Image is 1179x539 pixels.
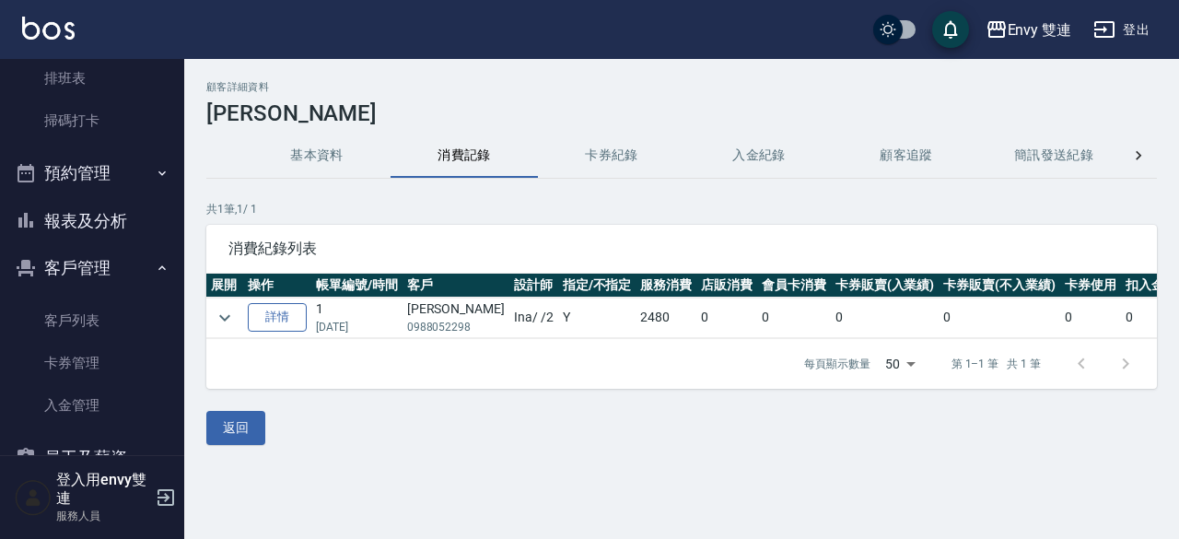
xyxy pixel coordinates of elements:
[804,356,870,372] p: 每頁顯示數量
[56,508,150,524] p: 服務人員
[243,134,391,178] button: 基本資料
[1121,274,1169,298] th: 扣入金
[206,81,1157,93] h2: 顧客詳細資料
[15,479,52,516] img: Person
[56,471,150,508] h5: 登入用envy雙連
[206,201,1157,217] p: 共 1 筆, 1 / 1
[206,274,243,298] th: 展開
[1008,18,1072,41] div: Envy 雙連
[7,299,177,342] a: 客戶列表
[636,298,696,338] td: 2480
[878,339,922,389] div: 50
[7,434,177,482] button: 員工及薪資
[206,411,265,445] button: 返回
[1086,13,1157,47] button: 登出
[7,384,177,427] a: 入金管理
[206,100,1157,126] h3: [PERSON_NAME]
[509,298,558,338] td: Ina / /2
[696,274,757,298] th: 店販消費
[558,298,636,338] td: Y
[403,298,509,338] td: [PERSON_NAME]
[757,274,831,298] th: 會員卡消費
[391,134,538,178] button: 消費記錄
[932,11,969,48] button: save
[7,57,177,100] a: 排班表
[1060,298,1121,338] td: 0
[7,100,177,142] a: 掃碼打卡
[831,274,940,298] th: 卡券販賣(入業績)
[22,17,75,40] img: Logo
[403,274,509,298] th: 客戶
[696,298,757,338] td: 0
[636,274,696,298] th: 服務消費
[407,319,505,335] p: 0988052298
[228,240,1135,258] span: 消費紀錄列表
[939,298,1060,338] td: 0
[685,134,833,178] button: 入金紀錄
[757,298,831,338] td: 0
[833,134,980,178] button: 顧客追蹤
[538,134,685,178] button: 卡券紀錄
[243,274,311,298] th: 操作
[1060,274,1121,298] th: 卡券使用
[7,244,177,292] button: 客戶管理
[558,274,636,298] th: 指定/不指定
[980,134,1127,178] button: 簡訊發送紀錄
[7,342,177,384] a: 卡券管理
[978,11,1080,49] button: Envy 雙連
[311,274,403,298] th: 帳單編號/時間
[7,197,177,245] button: 報表及分析
[248,303,307,332] a: 詳情
[939,274,1060,298] th: 卡券販賣(不入業績)
[951,356,1041,372] p: 第 1–1 筆 共 1 筆
[509,274,558,298] th: 設計師
[311,298,403,338] td: 1
[7,149,177,197] button: 預約管理
[316,319,398,335] p: [DATE]
[1121,298,1169,338] td: 0
[831,298,940,338] td: 0
[211,304,239,332] button: expand row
